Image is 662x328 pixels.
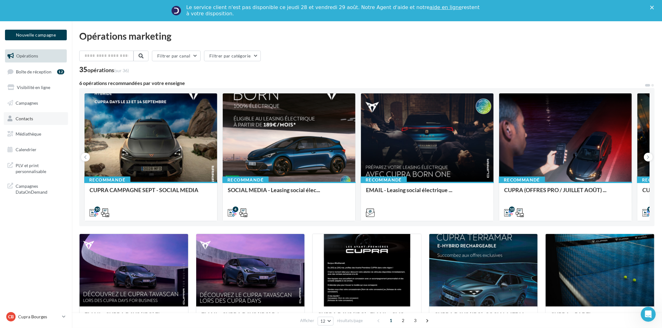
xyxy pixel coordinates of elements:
div: Le service client n'est pas disponible ce jeudi 28 et vendredi 29 août. Notre Agent d'aide et not... [186,4,481,17]
span: CB [8,314,14,320]
span: Calendrier [16,147,37,152]
img: Profile image for Service-Client [171,6,181,16]
span: Visibilité en ligne [17,85,50,90]
a: Boîte de réception12 [4,65,68,78]
span: (sur 36) [114,68,129,73]
div: 10 [95,206,100,212]
a: Contacts [4,112,68,125]
div: 10 [509,206,515,212]
div: Recommandé [361,176,407,183]
div: Recommandé [222,176,269,183]
span: Opérations [16,53,38,58]
span: CUPRA (OFFRES PRO / JUILLET AOÛT) ... [504,186,606,193]
div: opérations [87,67,129,73]
span: CUPRA DAYS (JPO)- SOCIAL MEDIA [434,311,525,318]
span: 1 [386,316,396,326]
span: Campagnes [16,100,38,106]
span: Campagnes DataOnDemand [16,182,64,195]
div: 6 opérations recommandées par votre enseigne [79,81,645,86]
a: Campagnes [4,97,68,110]
button: Nouvelle campagne [5,30,67,40]
div: Recommandé [84,176,130,183]
div: 12 [57,69,64,74]
span: Boîte de réception [16,69,51,74]
div: Fermer [650,6,656,9]
span: Afficher [300,318,314,324]
span: CUPRA CAMPAGNE SEPT - SOCIAL MEDIA [90,186,198,193]
span: SOCIAL MEDIA - Leasing social élec... [228,186,320,193]
button: Filtrer par catégorie [204,51,261,61]
div: 4 [233,206,238,212]
a: PLV et print personnalisable [4,159,68,177]
span: Contacts [16,116,33,121]
div: 35 [79,66,129,73]
a: Campagnes DataOnDemand [4,179,68,198]
span: PLV et print personnalisable [16,161,64,175]
a: Opérations [4,49,68,62]
div: Opérations marketing [79,31,655,41]
a: CB Cupra Bourges [5,311,67,323]
div: Recommandé [499,176,545,183]
button: 12 [318,317,333,326]
div: 11 [647,206,653,212]
a: Visibilité en ligne [4,81,68,94]
a: Médiathèque [4,127,68,141]
span: Médiathèque [16,131,41,137]
iframe: Intercom live chat [641,307,656,322]
p: Cupra Bourges [18,314,60,320]
span: 2 [398,316,408,326]
span: EMAIL - Leasing social électrique ... [366,186,452,193]
span: 12 [320,319,326,324]
button: Filtrer par canal [152,51,201,61]
span: 3 [410,316,420,326]
a: Calendrier [4,143,68,156]
span: résultats/page [337,318,363,324]
a: aide en ligne [430,4,462,10]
